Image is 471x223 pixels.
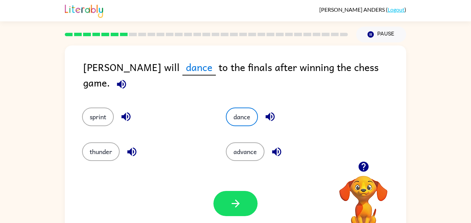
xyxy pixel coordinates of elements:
span: dance [182,59,216,75]
div: [PERSON_NAME] will to the finals after winning the chess game. [83,59,406,94]
img: Literably [65,3,103,18]
button: dance [226,108,258,126]
span: [PERSON_NAME] ANDERS [319,6,386,13]
button: sprint [82,108,114,126]
button: thunder [82,142,120,161]
button: advance [226,142,264,161]
a: Logout [388,6,404,13]
div: ( ) [319,6,406,13]
button: Pause [356,27,406,42]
